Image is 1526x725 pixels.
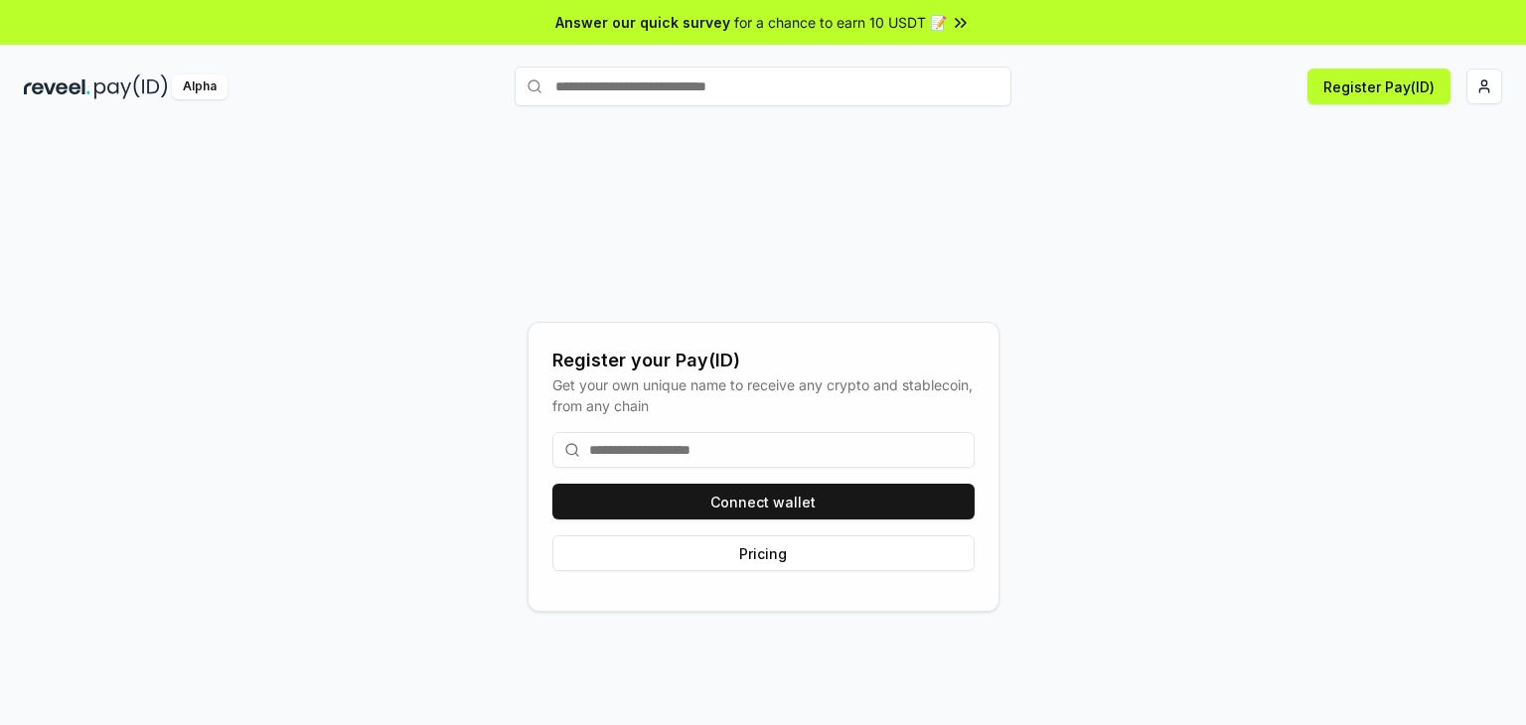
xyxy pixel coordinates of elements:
div: Register your Pay(ID) [552,347,975,374]
span: for a chance to earn 10 USDT 📝 [734,12,947,33]
div: Alpha [172,74,228,99]
button: Register Pay(ID) [1307,69,1450,104]
img: reveel_dark [24,74,90,99]
img: pay_id [94,74,168,99]
button: Connect wallet [552,484,975,519]
button: Pricing [552,535,975,571]
span: Answer our quick survey [555,12,730,33]
div: Get your own unique name to receive any crypto and stablecoin, from any chain [552,374,975,416]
